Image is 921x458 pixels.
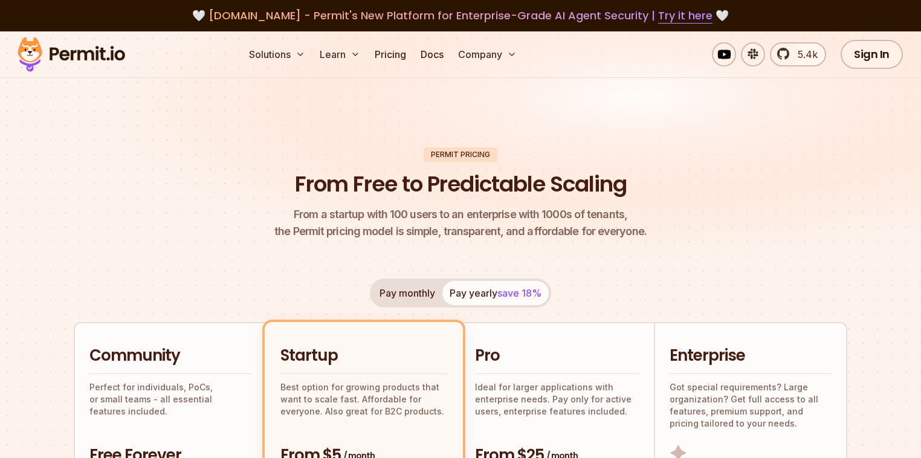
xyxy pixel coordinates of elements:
[274,206,647,240] p: the Permit pricing model is simple, transparent, and affordable for everyone.
[670,381,832,430] p: Got special requirements? Large organization? Get full access to all features, premium support, a...
[295,169,627,199] h1: From Free to Predictable Scaling
[416,42,448,66] a: Docs
[790,47,818,62] span: 5.4k
[475,381,639,418] p: Ideal for larger applications with enterprise needs. Pay only for active users, enterprise featur...
[315,42,365,66] button: Learn
[89,381,253,418] p: Perfect for individuals, PoCs, or small teams - all essential features included.
[475,345,639,367] h2: Pro
[244,42,310,66] button: Solutions
[208,8,713,23] span: [DOMAIN_NAME] - Permit's New Platform for Enterprise-Grade AI Agent Security |
[841,40,903,69] a: Sign In
[770,42,826,66] a: 5.4k
[370,42,411,66] a: Pricing
[89,345,253,367] h2: Community
[670,345,832,367] h2: Enterprise
[280,345,447,367] h2: Startup
[658,8,713,24] a: Try it here
[29,7,892,24] div: 🤍 🤍
[274,206,647,223] span: From a startup with 100 users to an enterprise with 1000s of tenants,
[12,34,131,75] img: Permit logo
[372,281,442,305] button: Pay monthly
[453,42,522,66] button: Company
[424,147,497,162] div: Permit Pricing
[280,381,447,418] p: Best option for growing products that want to scale fast. Affordable for everyone. Also great for...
